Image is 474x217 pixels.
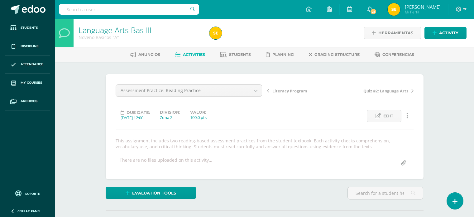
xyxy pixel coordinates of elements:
span: Attendance [21,62,43,67]
a: My courses [5,74,50,92]
span: Conferencias [382,52,414,57]
div: This assignment includes two reading-based assessment practices from the student textbook. Each a... [113,138,416,150]
span: Literacy Program [272,88,307,94]
span: Mi Perfil [405,9,441,15]
a: Conferencias [375,50,414,60]
span: Assessment Practice: Reading Practice [121,85,245,96]
div: Zona 2 [160,115,180,120]
a: Assessment Practice: Reading Practice [116,85,262,96]
span: Quiz #2: Language Arts [363,88,408,94]
span: Anuncios [138,52,160,57]
span: Discipline [21,44,39,49]
a: Herramientas [364,27,421,39]
a: Evaluation tools [106,187,196,199]
a: Grading structure [309,50,360,60]
h1: Language Arts Bas III [79,26,202,34]
span: Activities [183,52,205,57]
span: Herramientas [378,27,413,39]
input: Search for a student here… [348,187,423,199]
a: Attendance [5,56,50,74]
span: Archivos [21,99,37,104]
span: Due date: [127,110,150,115]
span: Students [229,52,251,57]
a: Students [5,19,50,37]
a: Activities [175,50,205,60]
a: Soporte [7,189,47,197]
span: Edit [383,110,393,122]
div: Noveno Básicos 'A' [79,34,202,40]
span: Students [21,25,38,30]
img: 4e9def19cc85b7c337b3cd984476dcf2.png [209,27,222,39]
span: Grading structure [314,52,360,57]
a: Literacy Program [267,87,340,94]
a: Anuncios [130,50,160,60]
span: My courses [21,80,42,85]
a: Students [220,50,251,60]
div: There are no files uploaded on this activity… [120,157,212,169]
span: Planning [272,52,294,57]
span: Evaluation tools [132,187,176,199]
div: [DATE] 12:00 [121,115,150,121]
label: Valor: [190,110,207,115]
a: Discipline [5,37,50,56]
img: 4e9def19cc85b7c337b3cd984476dcf2.png [388,3,400,16]
a: Planning [266,50,294,60]
div: 100.0 pts [190,115,207,120]
span: Activity [439,27,458,39]
span: Cerrar panel [17,209,41,213]
a: Language Arts Bas III [79,25,151,35]
a: Activity [424,27,467,39]
a: Archivos [5,92,50,111]
span: Soporte [25,191,40,196]
label: Division: [160,110,180,115]
a: Quiz #2: Language Arts [340,87,414,94]
span: [PERSON_NAME] [405,4,441,10]
span: 21 [370,8,377,15]
input: Search a user… [59,4,199,15]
